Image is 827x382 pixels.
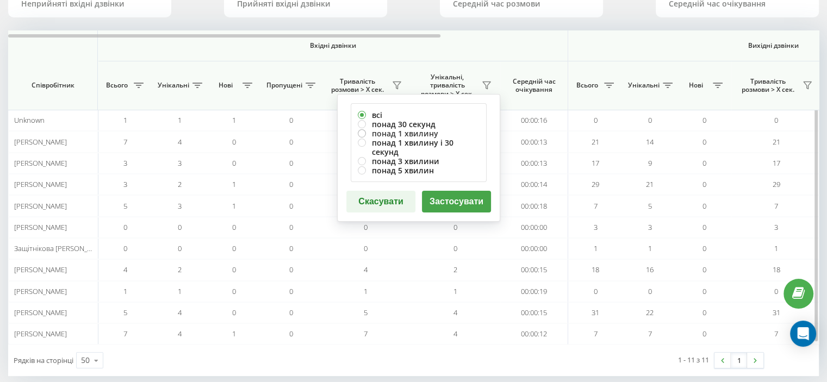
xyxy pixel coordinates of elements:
span: 4 [178,329,182,339]
span: 0 [232,265,236,274]
span: 1 [774,243,778,253]
span: 7 [364,329,368,339]
span: 22 [646,308,654,317]
td: 00:00:15 [500,259,568,280]
td: 00:00:12 [500,323,568,345]
span: 0 [702,137,706,147]
span: Тривалість розмови > Х сек. [737,77,799,94]
span: 21 [646,179,654,189]
span: 29 [773,179,780,189]
span: [PERSON_NAME] [14,158,67,168]
span: 1 [232,179,236,189]
span: 1 [178,286,182,296]
span: 0 [232,222,236,232]
span: 1 [453,286,457,296]
span: Унікальні [158,81,189,90]
span: 17 [592,158,599,168]
span: 18 [592,265,599,274]
span: 0 [289,137,293,147]
span: 3 [774,222,778,232]
span: [PERSON_NAME] [14,329,67,339]
span: 4 [178,308,182,317]
span: 0 [702,115,706,125]
span: 4 [453,308,457,317]
span: 7 [774,329,778,339]
span: 0 [648,286,652,296]
span: 0 [594,286,598,296]
span: [PERSON_NAME] [14,308,67,317]
td: 00:00:15 [500,302,568,323]
td: 00:00:00 [500,217,568,238]
span: 3 [123,158,127,168]
span: 1 [648,243,652,253]
span: 0 [702,201,706,211]
span: 0 [594,115,598,125]
td: 00:00:00 [500,238,568,259]
span: 0 [702,222,706,232]
span: 7 [594,201,598,211]
span: 0 [232,308,236,317]
span: 7 [774,201,778,211]
span: Рядків на сторінці [14,355,73,365]
span: 0 [364,243,368,253]
span: 29 [592,179,599,189]
span: 7 [594,329,598,339]
span: 1 [364,286,368,296]
span: 0 [289,158,293,168]
span: 4 [364,265,368,274]
span: Пропущені [266,81,302,90]
span: Середній час очікування [508,77,559,94]
span: 0 [289,329,293,339]
span: 0 [289,201,293,211]
span: [PERSON_NAME] [14,222,67,232]
button: Застосувати [422,191,491,212]
span: 1 [232,329,236,339]
span: Unknown [14,115,45,125]
label: понад 30 секунд [358,120,480,129]
span: 0 [453,222,457,232]
span: 14 [646,137,654,147]
span: Нові [682,81,710,90]
span: 0 [648,115,652,125]
span: 18 [773,265,780,274]
span: 21 [773,137,780,147]
span: 1 [232,115,236,125]
span: 7 [648,329,652,339]
span: Унікальні, тривалість розмови > Х сек. [416,73,478,98]
span: Вхідні дзвінки [126,41,539,50]
td: 00:00:18 [500,195,568,216]
span: 1 [594,243,598,253]
span: 7 [123,329,127,339]
span: Всього [574,81,601,90]
span: 0 [289,308,293,317]
span: 0 [123,222,127,232]
span: 0 [702,243,706,253]
td: 00:00:13 [500,153,568,174]
span: 31 [773,308,780,317]
span: 5 [123,308,127,317]
span: [PERSON_NAME] [14,265,67,274]
span: 5 [123,201,127,211]
span: Нові [212,81,239,90]
span: 0 [364,222,368,232]
span: 5 [648,201,652,211]
span: 0 [289,265,293,274]
span: Всього [103,81,130,90]
label: понад 5 хвилин [358,166,480,175]
span: 0 [289,179,293,189]
span: Унікальні [628,81,660,90]
div: 50 [81,355,90,366]
span: 0 [702,158,706,168]
span: 4 [453,329,457,339]
span: 21 [592,137,599,147]
span: 5 [364,308,368,317]
span: 0 [702,265,706,274]
span: 3 [178,201,182,211]
span: Тривалість розмови > Х сек. [326,77,389,94]
span: 9 [648,158,652,168]
div: Open Intercom Messenger [790,321,816,347]
span: 1 [232,201,236,211]
span: 0 [232,158,236,168]
span: 0 [178,243,182,253]
span: 3 [594,222,598,232]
